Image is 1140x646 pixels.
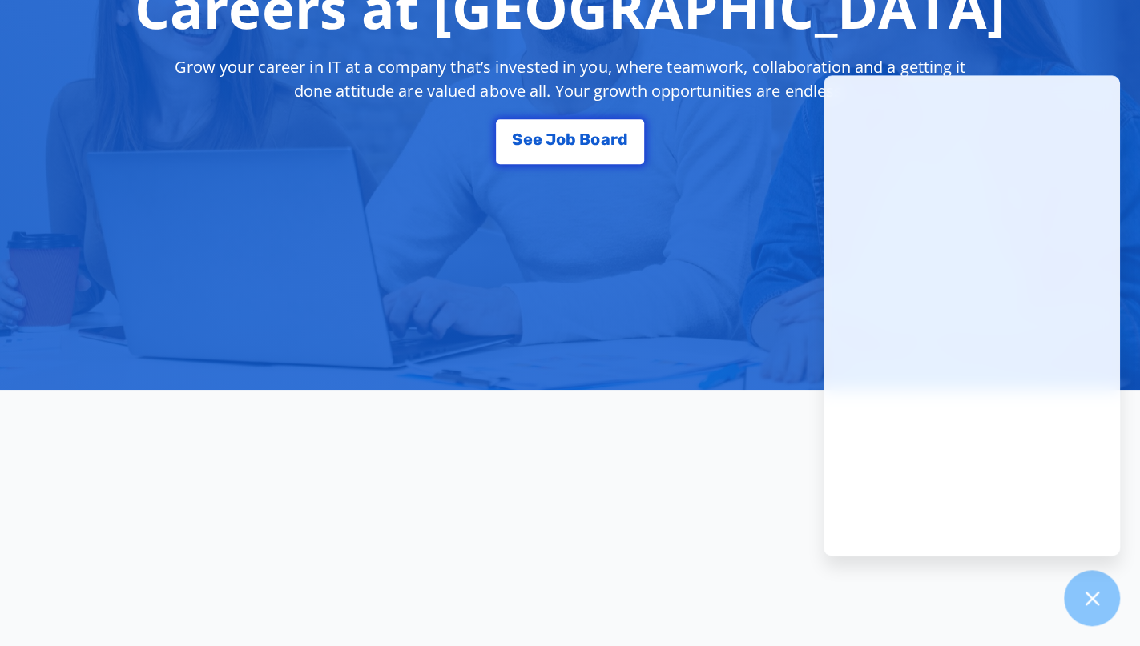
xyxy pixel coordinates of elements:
[824,75,1120,556] iframe: Chatgenie Messenger
[546,131,556,147] span: J
[610,131,617,147] span: r
[579,131,590,147] span: B
[600,131,610,147] span: a
[590,131,600,147] span: o
[566,131,576,147] span: b
[496,119,643,164] a: See Job Board
[556,131,566,147] span: o
[618,131,628,147] span: d
[533,131,542,147] span: e
[160,55,981,103] p: Grow your career in IT at a company that’s invested in you, where teamwork, collaboration and a g...
[522,131,532,147] span: e
[512,131,522,147] span: S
